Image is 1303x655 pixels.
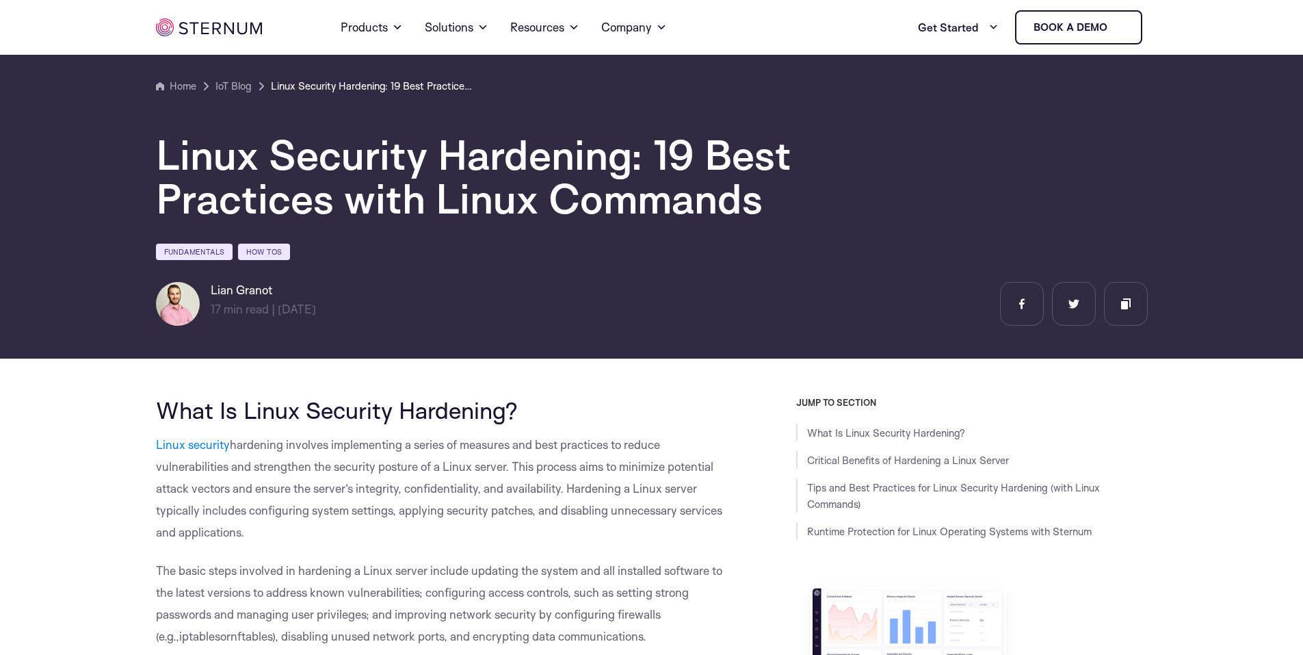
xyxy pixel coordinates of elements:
[211,302,275,316] span: min read |
[807,426,965,439] a: What Is Linux Security Hardening?
[918,14,999,41] a: Get Started
[807,481,1100,511] a: Tips and Best Practices for Linux Security Hardening (with Linux Commands)
[156,18,262,36] img: sternum iot
[156,78,196,94] a: Home
[796,397,1148,408] h3: JUMP TO SECTION
[156,282,200,326] img: Lian Granot
[156,396,518,424] span: What Is Linux Security Hardening?
[601,3,667,52] a: Company
[341,3,403,52] a: Products
[807,454,1009,467] a: Critical Benefits of Hardening a Linux Server
[220,629,231,643] span: or
[272,629,646,643] span: ), disabling unused network ports, and encrypting data communications.
[231,629,272,643] span: nftables
[1113,22,1124,33] img: sternum iot
[510,3,579,52] a: Resources
[807,525,1092,538] a: Runtime Protection for Linux Operating Systems with Sternum
[156,437,230,452] a: Linux security
[238,244,290,260] a: How Tos
[211,302,221,316] span: 17
[179,629,220,643] span: iptables
[156,244,233,260] a: Fundamentals
[1015,10,1142,44] a: Book a demo
[271,78,476,94] a: Linux Security Hardening: 19 Best Practices with Linux Commands
[425,3,488,52] a: Solutions
[215,78,252,94] a: IoT Blog
[278,302,316,316] span: [DATE]
[156,563,722,643] span: The basic steps involved in hardening a Linux server include updating the system and all installe...
[211,282,316,298] h6: Lian Granot
[156,133,977,220] h1: Linux Security Hardening: 19 Best Practices with Linux Commands
[156,437,722,539] span: hardening involves implementing a series of measures and best practices to reduce vulnerabilities...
